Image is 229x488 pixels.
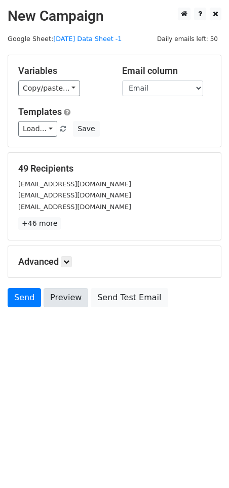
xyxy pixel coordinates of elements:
small: [EMAIL_ADDRESS][DOMAIN_NAME] [18,191,131,199]
a: Preview [44,288,88,307]
a: Send Test Email [91,288,168,307]
h5: Email column [122,65,211,76]
a: Daily emails left: 50 [154,35,221,43]
a: Send [8,288,41,307]
a: [DATE] Data Sheet -1 [53,35,122,43]
small: Google Sheet: [8,35,122,43]
a: Load... [18,121,57,137]
a: +46 more [18,217,61,230]
button: Save [73,121,99,137]
small: [EMAIL_ADDRESS][DOMAIN_NAME] [18,203,131,211]
iframe: Chat Widget [178,439,229,488]
h5: 49 Recipients [18,163,211,174]
a: Templates [18,106,62,117]
small: [EMAIL_ADDRESS][DOMAIN_NAME] [18,180,131,188]
h5: Variables [18,65,107,76]
span: Daily emails left: 50 [154,33,221,45]
h2: New Campaign [8,8,221,25]
a: Copy/paste... [18,80,80,96]
h5: Advanced [18,256,211,267]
